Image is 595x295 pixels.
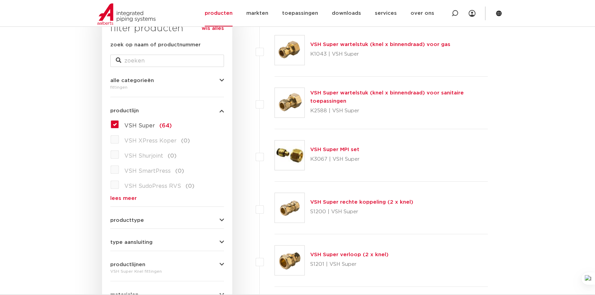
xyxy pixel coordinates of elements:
[275,246,304,275] img: Thumbnail for VSH Super verloop (2 x knel)
[110,196,224,201] a: lees meer
[110,218,144,223] span: producttype
[110,108,224,113] button: productlijn
[175,168,184,174] span: (0)
[110,78,154,83] span: alle categorieën
[310,42,450,47] a: VSH Super wartelstuk (knel x binnendraad) voor gas
[181,138,190,144] span: (0)
[124,168,171,174] span: VSH SmartPress
[310,105,488,116] p: K2588 | VSH Super
[275,140,304,170] img: Thumbnail for VSH Super MPI set
[124,153,163,159] span: VSH Shurjoint
[110,262,145,267] span: productlijnen
[110,108,139,113] span: productlijn
[110,262,224,267] button: productlijnen
[186,183,194,189] span: (0)
[310,90,464,104] a: VSH Super wartelstuk (knel x binnendraad) voor sanitaire toepassingen
[124,123,155,128] span: VSH Super
[275,88,304,117] img: Thumbnail for VSH Super wartelstuk (knel x binnendraad) voor sanitaire toepassingen
[275,193,304,223] img: Thumbnail for VSH Super rechte koppeling (2 x knel)
[159,123,172,128] span: (64)
[310,206,413,217] p: S1200 | VSH Super
[310,252,389,257] a: VSH Super verloop (2 x knel)
[110,240,224,245] button: type aansluiting
[124,183,181,189] span: VSH SudoPress RVS
[124,138,177,144] span: VSH XPress Koper
[110,78,224,83] button: alle categorieën
[110,218,224,223] button: producttype
[310,147,359,152] a: VSH Super MPI set
[110,240,153,245] span: type aansluiting
[110,267,224,275] div: VSH Super Knel fittingen
[202,24,224,33] a: wis alles
[310,200,413,205] a: VSH Super rechte koppeling (2 x knel)
[310,154,360,165] p: K3067 | VSH Super
[168,153,177,159] span: (0)
[110,55,224,67] input: zoeken
[110,83,224,91] div: fittingen
[110,41,201,49] label: zoek op naam of productnummer
[310,49,450,60] p: K1043 | VSH Super
[275,35,304,65] img: Thumbnail for VSH Super wartelstuk (knel x binnendraad) voor gas
[310,259,389,270] p: S1201 | VSH Super
[110,22,224,35] h3: filter producten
